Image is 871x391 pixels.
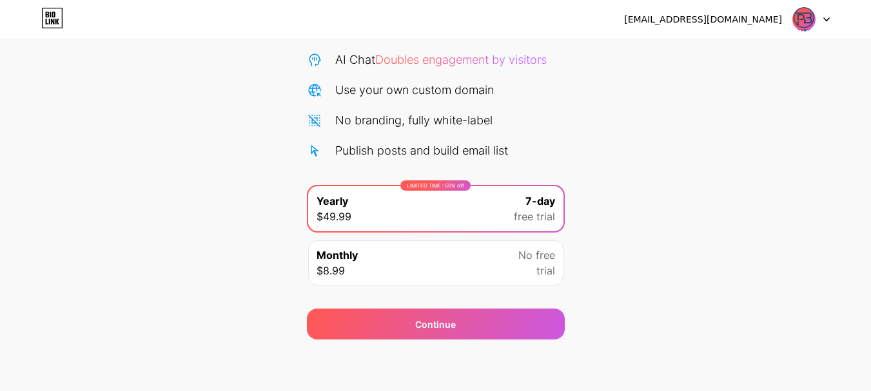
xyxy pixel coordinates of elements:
div: AI Chat [335,51,547,68]
span: 7-day [525,193,555,209]
div: No branding, fully white-label [335,111,493,129]
span: Yearly [317,193,348,209]
span: Continue [415,318,456,331]
span: Monthly [317,247,358,263]
div: [EMAIL_ADDRESS][DOMAIN_NAME] [624,13,782,26]
span: $49.99 [317,209,351,224]
span: trial [536,263,555,278]
span: No free [518,247,555,263]
div: LIMITED TIME : 50% off [400,180,471,191]
div: Use your own custom domain [335,81,494,99]
div: Publish posts and build email list [335,142,508,159]
span: free trial [514,209,555,224]
span: Doubles engagement by visitors [375,53,547,66]
img: pbtaxsolutionsinc [792,7,816,32]
span: $8.99 [317,263,345,278]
